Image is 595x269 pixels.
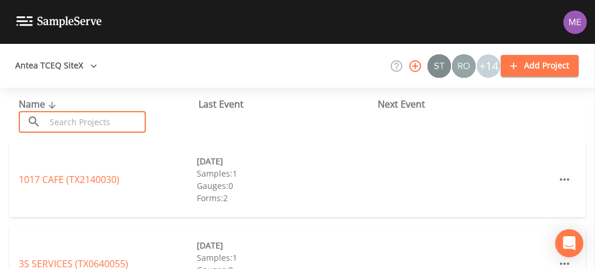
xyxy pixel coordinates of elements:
[427,54,452,78] div: Stan Porter
[563,11,587,34] img: d4d65db7c401dd99d63b7ad86343d265
[197,239,375,251] div: [DATE]
[555,229,583,257] div: Open Intercom Messenger
[197,192,375,204] div: Forms: 2
[452,54,476,78] img: 7e5c62b91fde3b9fc00588adc1700c9a
[19,98,59,111] span: Name
[197,155,375,167] div: [DATE]
[428,54,451,78] img: c0670e89e469b6405363224a5fca805c
[501,55,579,77] button: Add Project
[197,251,375,264] div: Samples: 1
[46,111,146,133] input: Search Projects
[197,180,375,192] div: Gauges: 0
[197,167,375,180] div: Samples: 1
[19,173,119,186] a: 1017 CAFE (TX2140030)
[452,54,476,78] div: Rodolfo Ramirez
[16,16,102,27] img: logo
[11,55,102,77] button: Antea TCEQ SiteX
[477,54,500,78] div: +14
[378,97,558,111] div: Next Event
[199,97,378,111] div: Last Event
